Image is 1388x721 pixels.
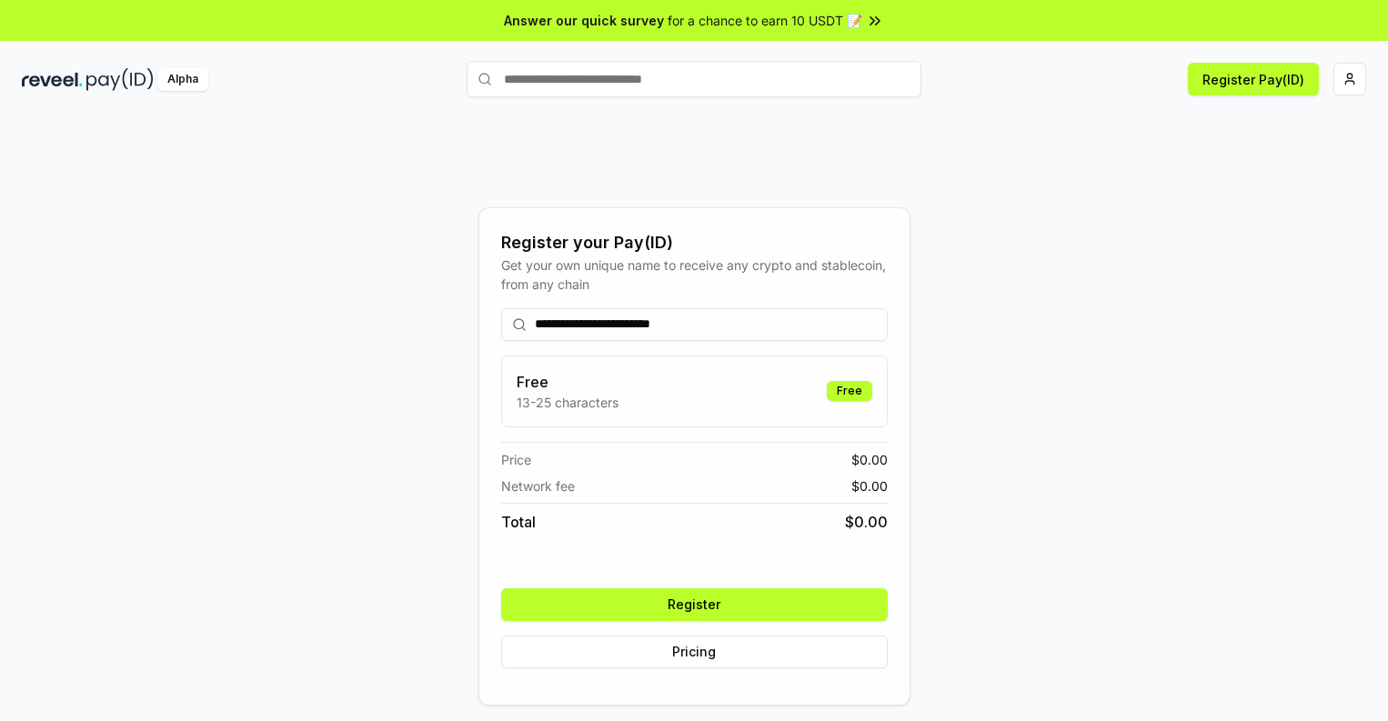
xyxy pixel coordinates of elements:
[501,476,575,496] span: Network fee
[501,255,888,294] div: Get your own unique name to receive any crypto and stablecoin, from any chain
[845,511,888,533] span: $ 0.00
[22,68,83,91] img: reveel_dark
[157,68,208,91] div: Alpha
[501,230,888,255] div: Register your Pay(ID)
[501,450,531,469] span: Price
[851,450,888,469] span: $ 0.00
[1188,63,1319,95] button: Register Pay(ID)
[86,68,154,91] img: pay_id
[517,371,619,393] h3: Free
[827,381,872,401] div: Free
[851,476,888,496] span: $ 0.00
[501,636,888,668] button: Pricing
[504,11,664,30] span: Answer our quick survey
[501,511,536,533] span: Total
[668,11,862,30] span: for a chance to earn 10 USDT 📝
[517,393,619,412] p: 13-25 characters
[501,588,888,621] button: Register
